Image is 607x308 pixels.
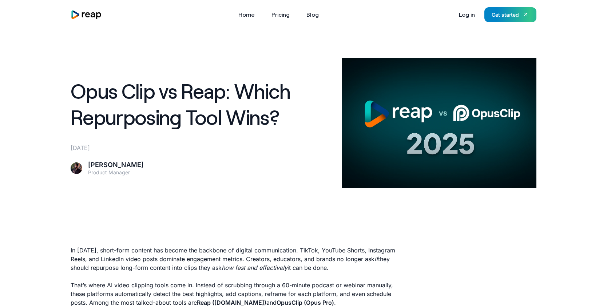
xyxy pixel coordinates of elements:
div: [DATE] [71,143,333,152]
em: if [374,255,378,263]
a: home [71,10,102,20]
a: Blog [303,9,322,20]
a: Pricing [268,9,293,20]
img: reap logo [71,10,102,20]
em: how fast and effectively [222,264,287,271]
img: AI Video Clipping and Respurposing [342,58,536,188]
h1: Opus Clip vs Reap: Which Repurposing Tool Wins? [71,78,333,131]
a: Home [235,9,258,20]
div: [PERSON_NAME] [88,161,144,169]
a: Get started [484,7,536,22]
div: Product Manager [88,169,144,176]
strong: Reap ([DOMAIN_NAME]) [197,299,266,306]
div: Get started [492,11,519,19]
strong: OpusClip (Opus Pro) [277,299,334,306]
p: In [DATE], short-form content has become the backbone of digital communication. TikTok, YouTube S... [71,246,400,272]
a: Log in [455,9,479,20]
p: That’s where AI video clipping tools come in. Instead of scrubbing through a 60-minute podcast or... [71,281,400,307]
